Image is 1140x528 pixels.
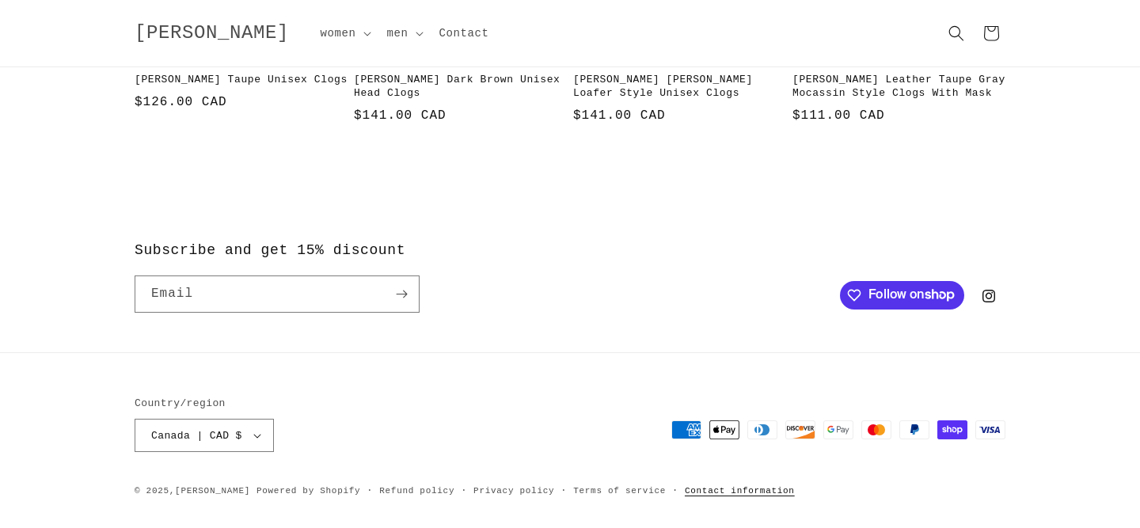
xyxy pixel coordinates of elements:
[354,74,567,101] a: [PERSON_NAME] Dark Brown Unisex Head Clogs
[135,396,274,412] h2: Country/region
[473,484,554,499] a: Privacy policy
[256,486,360,496] a: Powered by Shopify
[439,26,489,40] span: Contact
[387,26,408,40] span: men
[135,74,348,87] a: [PERSON_NAME] Taupe Unisex Clogs
[430,17,499,50] a: Contact
[573,484,666,499] a: Terms of service
[939,16,974,51] summary: Search
[135,241,832,260] h2: Subscribe and get 15% discount
[384,275,419,313] button: Subscribe
[378,17,430,50] summary: men
[792,74,1005,101] a: [PERSON_NAME] Leather Taupe Gray Mocassin Style Clogs With Mask
[321,26,356,40] span: women
[379,484,454,499] a: Refund policy
[311,17,378,50] summary: women
[135,22,289,44] span: [PERSON_NAME]
[135,486,250,496] small: © 2025,
[573,74,786,101] a: [PERSON_NAME] [PERSON_NAME] Loafer Style Unisex Clogs
[151,428,242,444] span: Canada | CAD $
[135,419,274,452] button: Canada | CAD $
[129,18,295,49] a: [PERSON_NAME]
[175,486,250,496] a: [PERSON_NAME]
[685,484,795,499] a: Contact information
